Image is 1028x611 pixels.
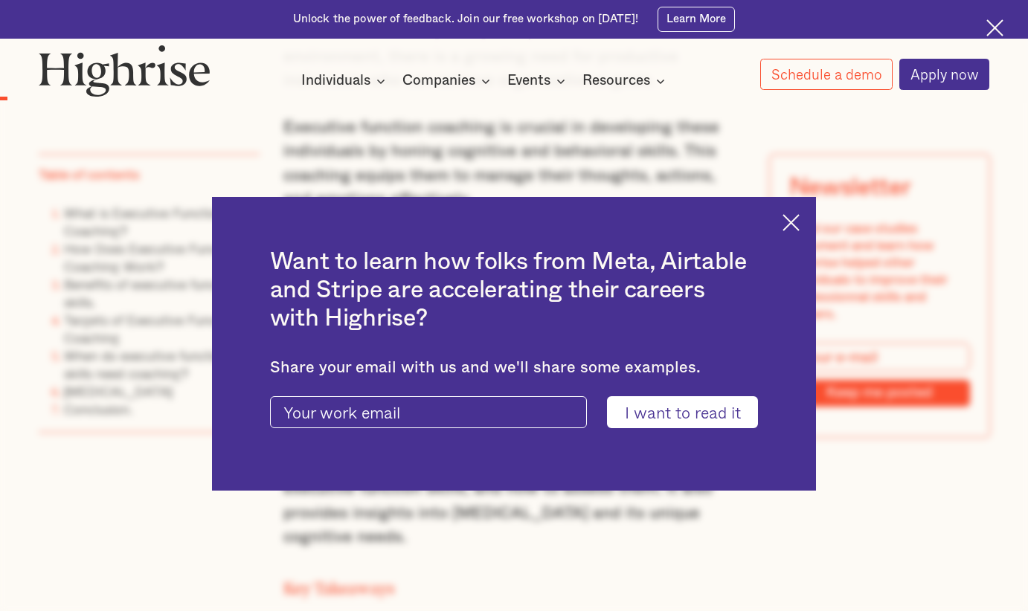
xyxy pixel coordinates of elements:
[582,72,650,90] div: Resources
[270,396,758,428] form: current-ascender-blog-article-modal-form
[899,59,989,90] a: Apply now
[507,72,550,90] div: Events
[507,72,570,90] div: Events
[270,396,588,428] input: Your work email
[270,358,758,377] div: Share your email with us and we'll share some examples.
[582,72,669,90] div: Resources
[270,248,758,332] h2: Want to learn how folks from Meta, Airtable and Stripe are accelerating their careers with Highrise?
[39,45,211,97] img: Highrise logo
[658,7,735,31] a: Learn More
[293,12,639,28] div: Unlock the power of feedback. Join our free workshop on [DATE]!
[986,19,1003,36] img: Cross icon
[402,72,475,90] div: Companies
[760,59,893,90] a: Schedule a demo
[301,72,390,90] div: Individuals
[301,72,370,90] div: Individuals
[607,396,758,428] input: I want to read it
[783,214,800,231] img: Cross icon
[402,72,495,90] div: Companies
